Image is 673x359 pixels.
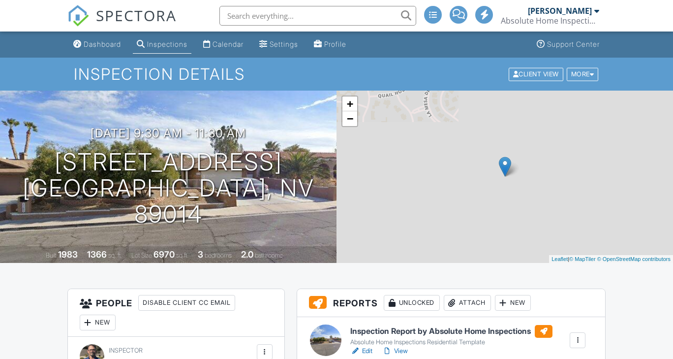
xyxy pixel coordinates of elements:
a: © OpenStreetMap contributors [597,256,671,262]
a: Settings [255,35,302,54]
a: Calendar [199,35,247,54]
div: 6970 [153,249,175,260]
div: 1366 [87,249,107,260]
img: The Best Home Inspection Software - Spectora [67,5,89,27]
span: Lot Size [131,252,152,259]
div: New [80,315,116,330]
div: Settings [270,40,298,48]
div: Profile [324,40,346,48]
div: 3 [198,249,203,260]
span: sq.ft. [176,252,188,259]
h1: [STREET_ADDRESS] [GEOGRAPHIC_DATA], NV 89014 [16,149,321,227]
div: More [567,67,599,81]
div: Dashboard [84,40,121,48]
div: 1983 [58,249,78,260]
h3: People [68,289,284,337]
span: SPECTORA [96,5,177,26]
h3: Reports [297,289,605,317]
a: Dashboard [69,35,125,54]
div: Client View [509,67,563,81]
div: New [495,295,531,311]
div: 2.0 [241,249,253,260]
input: Search everything... [219,6,416,26]
a: View [382,346,408,356]
a: © MapTiler [569,256,596,262]
div: Support Center [547,40,600,48]
div: Absolute Home Inspections Residential Template [350,338,552,346]
div: [PERSON_NAME] [528,6,592,16]
div: Absolute Home Inspections [501,16,599,26]
a: Inspections [133,35,191,54]
div: Inspections [147,40,187,48]
a: Support Center [533,35,604,54]
a: Inspection Report by Absolute Home Inspections Absolute Home Inspections Residential Template [350,325,552,347]
div: Unlocked [384,295,440,311]
div: | [549,255,673,263]
div: Calendar [213,40,244,48]
a: Zoom out [342,111,357,126]
div: Disable Client CC Email [138,295,235,311]
a: SPECTORA [67,13,177,34]
span: bedrooms [205,252,232,259]
a: Profile [310,35,350,54]
div: Attach [444,295,491,311]
span: Inspector [109,347,143,354]
span: Built [46,252,57,259]
a: Zoom in [342,97,357,111]
h1: Inspection Details [74,65,600,83]
h3: [DATE] 9:30 am - 11:30 am [91,127,246,140]
span: bathrooms [255,252,283,259]
span: sq. ft. [108,252,122,259]
a: Client View [508,70,566,77]
a: Leaflet [551,256,568,262]
a: Edit [350,346,372,356]
h6: Inspection Report by Absolute Home Inspections [350,325,552,338]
